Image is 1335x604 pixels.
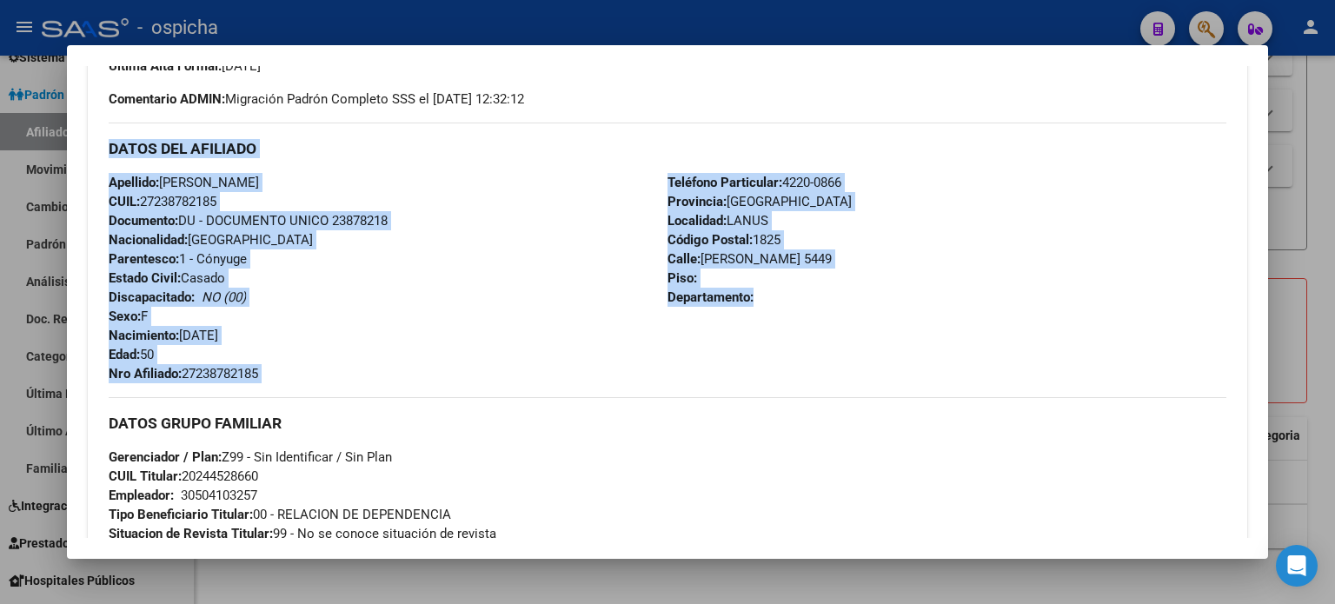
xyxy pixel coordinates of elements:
[667,194,727,209] strong: Provincia:
[109,270,181,286] strong: Estado Civil:
[109,309,141,324] strong: Sexo:
[109,507,253,522] strong: Tipo Beneficiario Titular:
[109,347,154,362] span: 50
[109,251,247,267] span: 1 - Cónyuge
[667,175,782,190] strong: Teléfono Particular:
[109,414,1226,433] h3: DATOS GRUPO FAMILIAR
[181,486,257,505] div: 30504103257
[109,232,313,248] span: [GEOGRAPHIC_DATA]
[667,232,753,248] strong: Código Postal:
[109,366,182,382] strong: Nro Afiliado:
[109,58,222,74] strong: Última Alta Formal:
[109,328,179,343] strong: Nacimiento:
[109,213,388,229] span: DU - DOCUMENTO UNICO 23878218
[109,270,225,286] span: Casado
[109,488,174,503] strong: Empleador:
[109,139,1226,158] h3: DATOS DEL AFILIADO
[109,289,195,305] strong: Discapacitado:
[109,91,225,107] strong: Comentario ADMIN:
[109,175,159,190] strong: Apellido:
[109,468,182,484] strong: CUIL Titular:
[667,289,754,305] strong: Departamento:
[667,251,832,267] span: [PERSON_NAME] 5449
[109,526,273,541] strong: Situacion de Revista Titular:
[667,194,852,209] span: [GEOGRAPHIC_DATA]
[109,232,188,248] strong: Nacionalidad:
[109,175,259,190] span: [PERSON_NAME]
[667,175,841,190] span: 4220-0866
[109,194,216,209] span: 27238782185
[109,328,218,343] span: [DATE]
[667,270,697,286] strong: Piso:
[667,251,701,267] strong: Calle:
[109,449,222,465] strong: Gerenciador / Plan:
[109,58,261,74] span: [DATE]
[1276,545,1318,587] div: Open Intercom Messenger
[109,526,496,541] span: 99 - No se conoce situación de revista
[109,366,258,382] span: 27238782185
[109,309,148,324] span: F
[109,449,392,465] span: Z99 - Sin Identificar / Sin Plan
[667,232,780,248] span: 1825
[667,213,727,229] strong: Localidad:
[202,289,246,305] i: NO (00)
[109,194,140,209] strong: CUIL:
[109,468,258,484] span: 20244528660
[109,251,179,267] strong: Parentesco:
[109,507,451,522] span: 00 - RELACION DE DEPENDENCIA
[667,213,768,229] span: LANUS
[109,347,140,362] strong: Edad:
[109,213,178,229] strong: Documento:
[109,90,524,109] span: Migración Padrón Completo SSS el [DATE] 12:32:12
